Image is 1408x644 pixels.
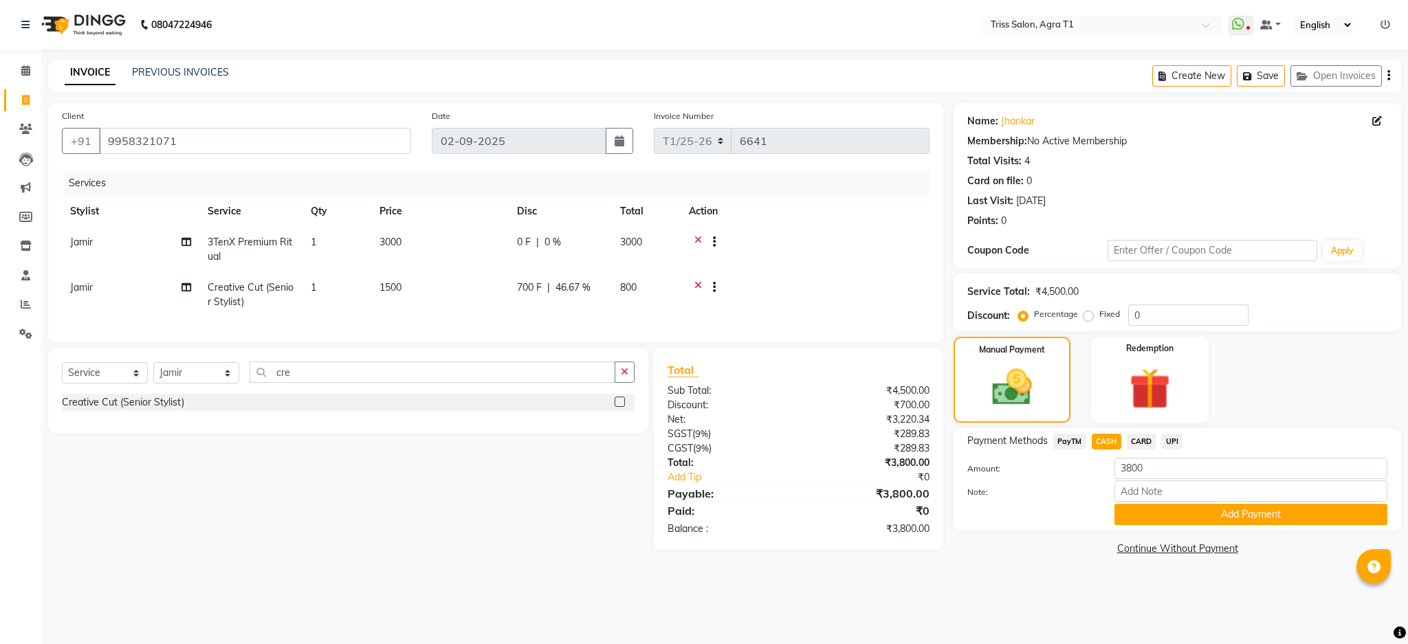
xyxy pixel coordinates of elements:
[517,280,542,295] span: 700 F
[967,434,1048,448] span: Payment Methods
[1126,342,1174,355] label: Redemption
[1152,65,1231,87] button: Create New
[70,236,93,248] span: Jamir
[799,522,940,536] div: ₹3,800.00
[208,236,292,263] span: 3TenX Premium Ritual
[547,280,550,295] span: |
[509,196,612,227] th: Disc
[799,441,940,456] div: ₹289.83
[695,428,708,439] span: 9%
[957,486,1104,498] label: Note:
[967,243,1108,258] div: Coupon Code
[1034,308,1078,320] label: Percentage
[799,384,940,398] div: ₹4,500.00
[379,236,401,248] span: 3000
[612,196,681,227] th: Total
[1099,308,1120,320] label: Fixed
[536,235,539,249] span: |
[1161,434,1182,449] span: UPI
[311,236,316,248] span: 1
[62,196,199,227] th: Stylist
[1323,241,1362,261] button: Apply
[654,110,714,122] label: Invoice Number
[1026,174,1032,188] div: 0
[65,60,115,85] a: INVOICE
[967,154,1022,168] div: Total Visits:
[967,214,998,228] div: Points:
[371,196,509,227] th: Price
[799,502,940,519] div: ₹0
[967,309,1010,323] div: Discount:
[620,281,637,293] span: 800
[62,128,100,154] button: +91
[668,428,692,440] span: SGST
[967,134,1387,148] div: No Active Membership
[799,398,940,412] div: ₹700.00
[657,427,799,441] div: ( )
[151,5,212,44] b: 08047224946
[1024,154,1030,168] div: 4
[696,443,709,454] span: 9%
[1290,65,1382,87] button: Open Invoices
[668,363,699,377] span: Total
[967,174,1024,188] div: Card on file:
[1127,434,1156,449] span: CARD
[432,110,450,122] label: Date
[657,441,799,456] div: ( )
[132,66,229,78] a: PREVIOUS INVOICES
[822,470,940,485] div: ₹0
[302,196,371,227] th: Qty
[1001,214,1006,228] div: 0
[957,463,1104,475] label: Amount:
[1237,65,1285,87] button: Save
[799,412,940,427] div: ₹3,220.34
[1116,363,1184,414] img: _gift.svg
[657,485,799,502] div: Payable:
[657,470,822,485] a: Add Tip
[208,281,294,308] span: Creative Cut (Senior Stylist)
[63,170,940,196] div: Services
[62,110,84,122] label: Client
[99,128,411,154] input: Search by Name/Mobile/Email/Code
[1092,434,1121,449] span: CASH
[1114,504,1387,525] button: Add Payment
[657,456,799,470] div: Total:
[799,485,940,502] div: ₹3,800.00
[311,281,316,293] span: 1
[657,398,799,412] div: Discount:
[1016,194,1046,208] div: [DATE]
[620,236,642,248] span: 3000
[799,427,940,441] div: ₹289.83
[1001,114,1035,129] a: Jhankar
[967,114,998,129] div: Name:
[967,285,1030,299] div: Service Total:
[657,384,799,398] div: Sub Total:
[35,5,129,44] img: logo
[681,196,929,227] th: Action
[657,522,799,536] div: Balance :
[1114,480,1387,502] input: Add Note
[250,362,615,383] input: Search or Scan
[62,395,184,410] div: Creative Cut (Senior Stylist)
[980,364,1045,410] img: _cash.svg
[657,502,799,519] div: Paid:
[799,456,940,470] div: ₹3,800.00
[555,280,591,295] span: 46.67 %
[956,542,1398,556] a: Continue Without Payment
[657,412,799,427] div: Net:
[1035,285,1079,299] div: ₹4,500.00
[1108,240,1318,261] input: Enter Offer / Coupon Code
[70,281,93,293] span: Jamir
[668,442,693,454] span: CGST
[1114,458,1387,479] input: Amount
[517,235,531,249] span: 0 F
[1053,434,1086,449] span: PayTM
[379,281,401,293] span: 1500
[199,196,302,227] th: Service
[979,344,1045,356] label: Manual Payment
[967,194,1013,208] div: Last Visit:
[967,134,1027,148] div: Membership:
[544,235,561,249] span: 0 %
